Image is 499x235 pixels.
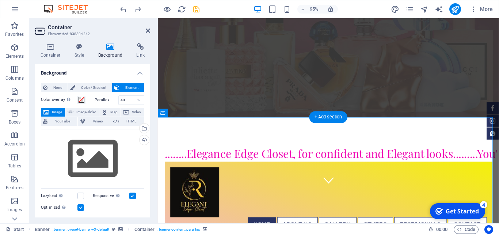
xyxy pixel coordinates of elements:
button: YouTube [41,117,77,126]
h4: Background [35,64,150,77]
div: Get Started 4 items remaining, 20% complete [4,3,59,19]
button: Video [121,108,144,117]
button: More [467,3,496,15]
span: 00 00 [436,225,447,234]
div: Select files from the file manager, stock photos, or upload file(s) [41,129,144,189]
img: Editor Logo [42,5,97,14]
a: Click to cancel selection. Double-click to open Pages [6,225,24,234]
span: Vimeo [87,117,108,126]
p: Content [7,97,23,103]
button: Color / Gradient [68,83,112,92]
button: navigator [420,5,429,14]
button: Map [99,108,121,117]
span: More [470,5,493,13]
h6: 95% [308,5,320,14]
i: On resize automatically adjust zoom level to fit chosen device. [327,6,334,12]
button: Image slider [65,108,99,117]
h4: Container [35,43,69,58]
div: 4 [54,1,61,8]
div: % [134,96,144,105]
i: Publish [451,5,459,14]
button: publish [449,3,461,15]
label: Responsive [93,192,129,200]
div: Get Started [20,7,53,15]
button: Element [112,83,144,92]
i: This element contains a background [203,227,207,231]
label: Lazyload [41,192,77,200]
span: None [50,83,65,92]
span: HTML [121,117,142,126]
span: Color / Gradient [77,83,110,92]
button: Image [41,108,65,117]
button: None [41,83,68,92]
i: Navigator [420,5,428,14]
h4: Link [131,43,150,58]
button: reload [177,5,186,14]
span: Code [457,225,475,234]
p: Accordion [4,141,25,147]
p: Favorites [5,31,24,37]
div: + Add section [309,111,347,123]
i: Redo: Change slider images (Ctrl+Y, ⌘+Y) [134,5,142,14]
button: Click here to leave preview mode and continue editing [163,5,171,14]
p: Features [6,185,23,191]
span: Click to select. Double-click to edit [35,225,50,234]
span: Element [122,83,142,92]
button: Code [454,225,479,234]
i: Save (Ctrl+S) [192,5,201,14]
i: This element contains a background [118,227,123,231]
label: Parallax [95,98,118,102]
h4: Style [69,43,93,58]
span: Map [110,108,118,117]
i: AI Writer [435,5,443,14]
button: design [391,5,400,14]
button: pages [405,5,414,14]
p: Images [7,207,22,213]
h6: Session time [428,225,448,234]
span: YouTube [50,117,75,126]
p: Elements [5,53,24,59]
button: undo [119,5,127,14]
button: save [192,5,201,14]
p: Boxes [9,119,21,125]
p: Tables [8,163,21,169]
nav: breadcrumb [35,225,207,234]
span: . banner .preset-banner-v3-default [53,225,109,234]
h3: Element #ed-838304242 [48,31,136,37]
button: HTML [111,117,144,126]
i: Pages (Ctrl+Alt+S) [405,5,414,14]
label: Optimized [41,203,77,212]
span: . banner-content .parallax [157,225,199,234]
h2: Container [48,24,150,31]
span: Image slider [76,108,96,117]
span: Image [51,108,63,117]
i: Undo: Change slider images (Ctrl+Z) [119,5,127,14]
span: Video [131,108,142,117]
button: redo [133,5,142,14]
button: Vimeo [78,117,110,126]
label: Color overlay [41,95,77,104]
p: Columns [5,75,24,81]
i: This element is a customizable preset [112,227,115,231]
button: Usercentrics [484,225,493,234]
span: Click to select. Double-click to edit [134,225,155,234]
h4: Background [93,43,131,58]
button: 95% [297,5,323,14]
i: Design (Ctrl+Alt+Y) [391,5,399,14]
button: text_generator [435,5,443,14]
span: : [441,227,442,232]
